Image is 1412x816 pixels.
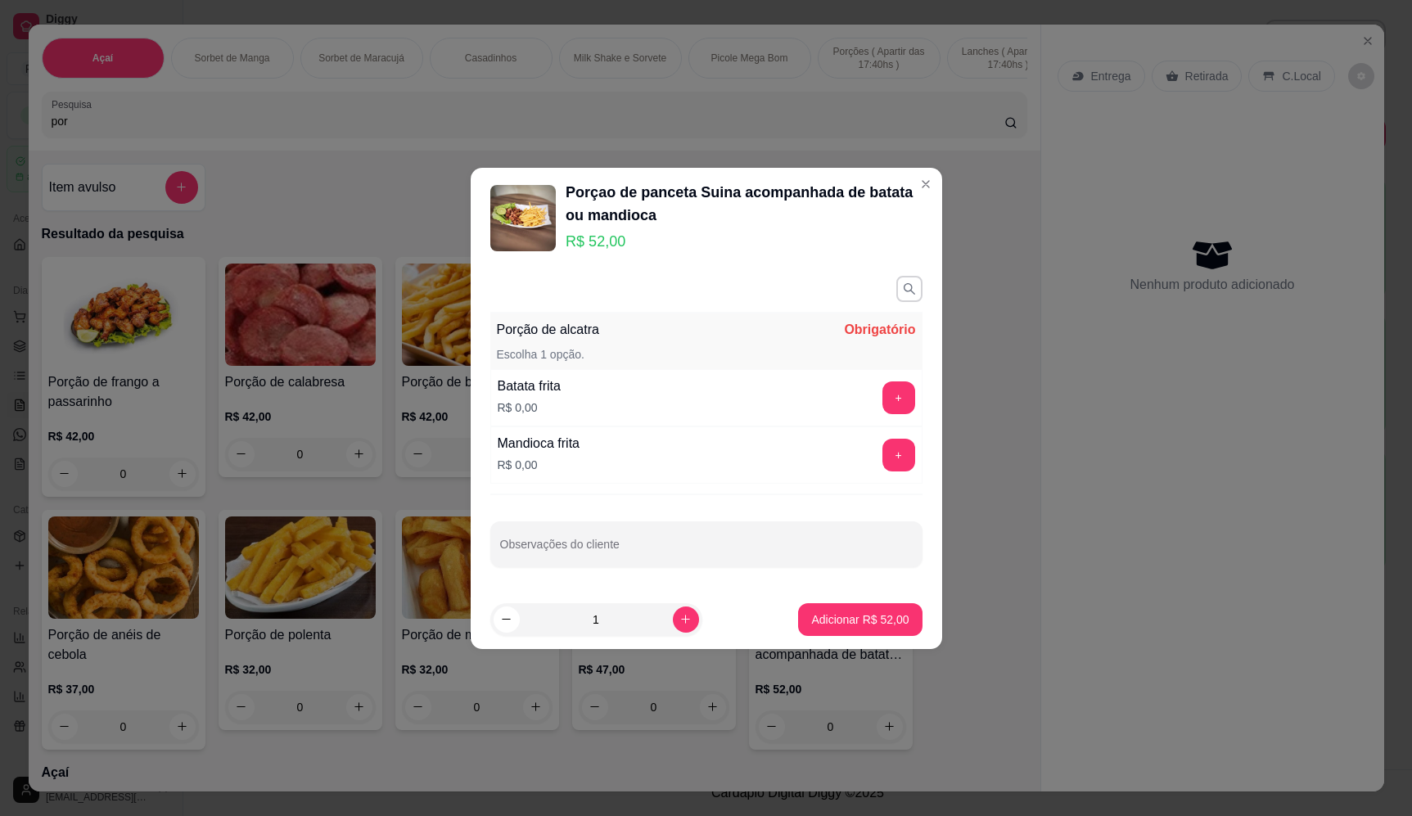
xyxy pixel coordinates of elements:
button: add [882,381,915,414]
p: Adicionar R$ 52,00 [811,611,909,628]
img: product-image [490,185,557,251]
input: Observações do cliente [500,543,913,559]
p: Escolha 1 opção. [497,346,584,363]
button: Close [913,171,939,197]
div: Batata frita [498,376,561,396]
button: increase-product-quantity [673,606,699,633]
p: R$ 0,00 [498,457,580,473]
button: Adicionar R$ 52,00 [798,603,922,636]
div: Mandioca frita [498,434,580,453]
div: Porçao de panceta Suina acompanhada de batata ou mandioca [566,181,922,227]
p: R$ 52,00 [566,230,922,253]
button: decrease-product-quantity [494,606,520,633]
button: add [882,439,915,471]
p: Obrigatório [844,320,915,340]
p: R$ 0,00 [498,399,561,416]
p: Porção de alcatra [497,320,599,340]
